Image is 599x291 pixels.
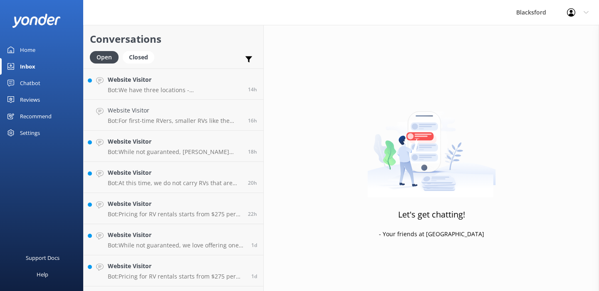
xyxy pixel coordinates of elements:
[20,75,40,91] div: Chatbot
[108,210,242,218] p: Bot: Pricing for RV rentals starts from $275 per day and varies based on location, RV type, and t...
[123,51,154,64] div: Closed
[84,224,263,255] a: Website VisitorBot:While not guaranteed, we love offering one-way rentals and try to accommodate ...
[108,168,242,177] h4: Website Visitor
[90,52,123,61] a: Open
[123,52,158,61] a: Closed
[84,68,263,100] a: Website VisitorBot:We have three locations - [GEOGRAPHIC_DATA], [GEOGRAPHIC_DATA] - [GEOGRAPHIC_D...
[248,210,257,218] span: 10:20am 10-Aug-2025 (UTC -06:00) America/Chihuahua
[20,125,40,141] div: Settings
[248,86,257,93] span: 06:53pm 10-Aug-2025 (UTC -06:00) America/Chihuahua
[84,255,263,286] a: Website VisitorBot:Pricing for RV rentals starts from $275 per day and varies based on location, ...
[108,199,242,208] h4: Website Visitor
[251,273,257,280] span: 07:23am 10-Aug-2025 (UTC -06:00) America/Chihuahua
[20,58,35,75] div: Inbox
[84,162,263,193] a: Website VisitorBot:At this time, we do not carry RVs that are wheelchair friendly or capable.20h
[20,108,52,125] div: Recommend
[84,100,263,131] a: Website VisitorBot:For first-time RVers, smaller RVs like the Winnebago [PERSON_NAME], Winnebago ...
[108,117,242,125] p: Bot: For first-time RVers, smaller RVs like the Winnebago [PERSON_NAME], Winnebago Revel, or the ...
[20,42,35,58] div: Home
[248,179,257,186] span: 12:35pm 10-Aug-2025 (UTC -06:00) America/Chihuahua
[108,75,242,84] h4: Website Visitor
[379,230,484,239] p: - Your friends at [GEOGRAPHIC_DATA]
[84,131,263,162] a: Website VisitorBot:While not guaranteed, [PERSON_NAME] loves offering one-way rentals and tries t...
[108,148,242,156] p: Bot: While not guaranteed, [PERSON_NAME] loves offering one-way rentals and tries to accommodate ...
[90,31,257,47] h2: Conversations
[248,117,257,124] span: 04:46pm 10-Aug-2025 (UTC -06:00) America/Chihuahua
[26,249,59,266] div: Support Docs
[108,230,245,240] h4: Website Visitor
[20,91,40,108] div: Reviews
[90,51,119,64] div: Open
[108,262,245,271] h4: Website Visitor
[108,242,245,249] p: Bot: While not guaranteed, we love offering one-way rentals and try to accommodate requests as be...
[367,94,496,198] img: artwork of a man stealing a conversation from at giant smartphone
[398,208,465,221] h3: Let's get chatting!
[248,148,257,155] span: 02:14pm 10-Aug-2025 (UTC -06:00) America/Chihuahua
[108,137,242,146] h4: Website Visitor
[12,14,60,27] img: yonder-white-logo.png
[108,179,242,187] p: Bot: At this time, we do not carry RVs that are wheelchair friendly or capable.
[37,266,48,283] div: Help
[108,86,242,94] p: Bot: We have three locations - [GEOGRAPHIC_DATA], [GEOGRAPHIC_DATA] - [GEOGRAPHIC_DATA], and [GEO...
[108,106,242,115] h4: Website Visitor
[251,242,257,249] span: 08:27am 10-Aug-2025 (UTC -06:00) America/Chihuahua
[108,273,245,280] p: Bot: Pricing for RV rentals starts from $275 per day and varies based on location, RV type, and t...
[84,193,263,224] a: Website VisitorBot:Pricing for RV rentals starts from $275 per day and varies based on location, ...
